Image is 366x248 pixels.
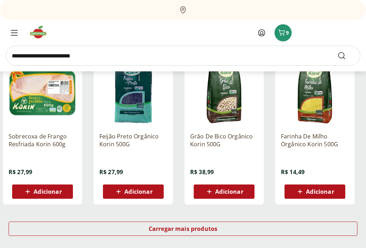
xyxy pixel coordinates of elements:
button: Carrinho [274,24,292,41]
a: Grão De Bico Orgânico Korin 500G [190,132,258,148]
img: Grão De Bico Orgânico Korin 500G [190,59,258,127]
a: Farinha De Milho Orgânico Korin 500G [281,132,349,148]
span: R$ 27,99 [99,168,123,176]
span: 9 [286,29,289,36]
span: Carregar mais produtos [149,226,218,232]
span: Adicionar [34,189,61,194]
a: Sobrecoxa de Frango Resfriada Korin 600g [9,132,76,148]
span: R$ 38,99 [190,168,214,176]
img: Feijão Preto Orgânico Korin 500G [99,59,167,127]
img: Hortifruti [29,25,53,39]
button: Adicionar [194,184,254,199]
button: Adicionar [285,184,345,199]
button: Adicionar [103,184,164,199]
span: R$ 14,49 [281,168,305,176]
button: Adicionar [12,184,73,199]
button: Submit Search [337,51,355,60]
input: search [6,46,360,66]
span: Adicionar [306,189,334,194]
img: Sobrecoxa de Frango Resfriada Korin 600g [9,59,76,127]
a: Feijão Preto Orgânico Korin 500G [99,132,167,148]
a: Carregar mais produtos [9,222,357,239]
button: Menu [6,24,23,41]
img: Farinha De Milho Orgânico Korin 500G [281,59,349,127]
span: Adicionar [215,189,243,194]
span: Adicionar [124,189,152,194]
span: R$ 27,99 [9,168,32,176]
